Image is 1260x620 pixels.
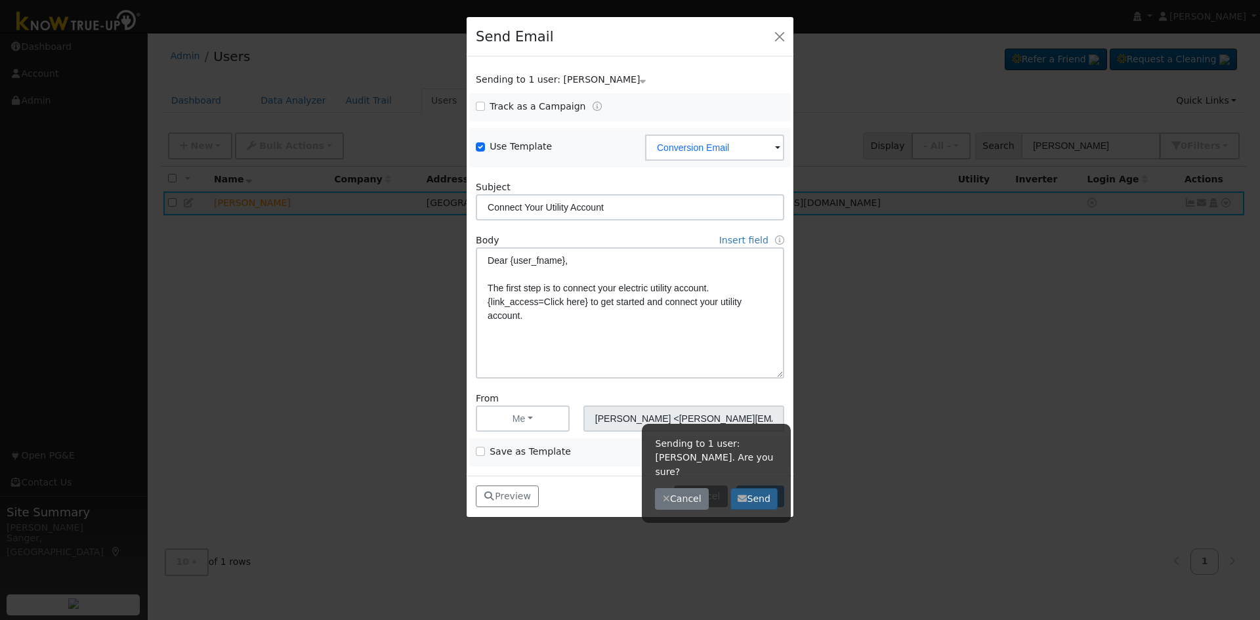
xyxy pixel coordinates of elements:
label: Track as a Campaign [490,100,585,114]
a: Fields [775,235,784,245]
button: Me [476,405,570,432]
input: Select a Template [645,134,784,161]
label: Subject [476,180,511,194]
a: Tracking Campaigns [593,101,602,112]
input: Use Template [476,142,485,152]
div: Show users [469,73,791,87]
label: Body [476,234,499,247]
a: Insert field [719,235,768,245]
input: Save as Template [476,447,485,456]
label: Use Template [490,140,552,154]
h4: Send Email [476,26,553,47]
label: From [476,392,499,405]
p: Sending to 1 user: [PERSON_NAME]. Are you sure? [655,437,778,478]
label: Save as Template [490,445,571,459]
button: Cancel [655,488,709,510]
button: Send [730,488,778,510]
input: Track as a Campaign [476,102,485,111]
button: Preview [476,486,539,508]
